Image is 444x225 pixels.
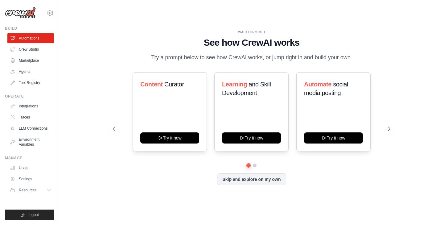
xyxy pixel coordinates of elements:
button: Try it now [140,132,199,144]
span: and Skill Development [222,81,271,96]
span: Learning [222,81,247,88]
span: social media posting [304,81,348,96]
div: WALKTHROUGH [113,30,390,35]
h1: See how CrewAI works [113,37,390,48]
a: Crew Studio [7,44,54,54]
div: Manage [5,156,54,160]
a: Agents [7,67,54,77]
span: Automate [304,81,331,88]
div: Operate [5,94,54,99]
a: Automations [7,33,54,43]
span: Curator [164,81,184,88]
a: Environment Variables [7,135,54,149]
span: Content [140,81,163,88]
a: Tool Registry [7,78,54,88]
a: Settings [7,174,54,184]
a: Usage [7,163,54,173]
a: Integrations [7,101,54,111]
p: Try a prompt below to see how CrewAI works, or jump right in and build your own. [148,53,355,62]
button: Logout [5,210,54,220]
button: Skip and explore on my own [217,173,286,185]
img: Logo [5,7,36,19]
div: Build [5,26,54,31]
button: Try it now [304,132,363,144]
span: Resources [19,188,36,193]
a: Traces [7,112,54,122]
button: Try it now [222,132,281,144]
button: Resources [7,185,54,195]
a: LLM Connections [7,123,54,133]
a: Marketplace [7,56,54,65]
span: Logout [27,212,39,217]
